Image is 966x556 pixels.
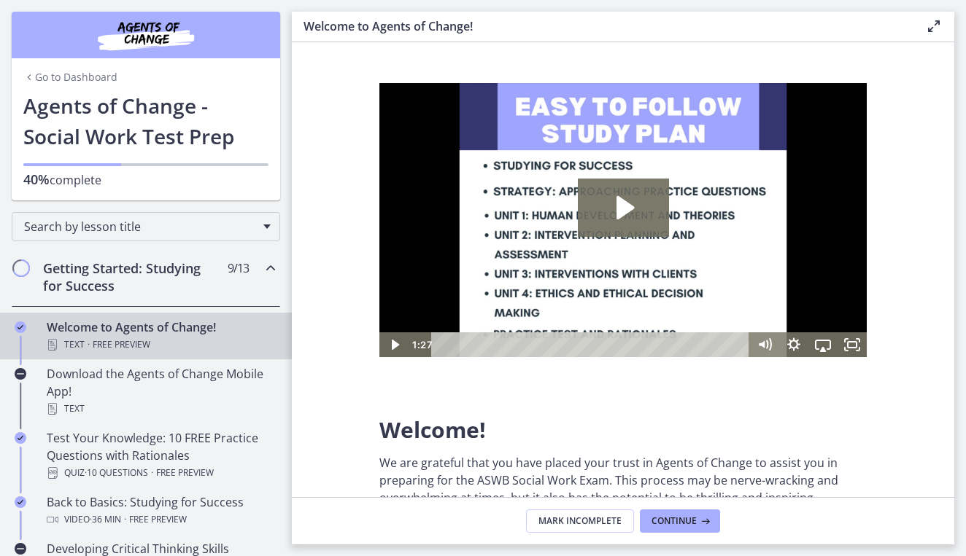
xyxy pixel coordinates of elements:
div: Search by lesson title [12,212,280,241]
span: Mark Incomplete [538,515,622,527]
button: Show settings menu [400,249,429,274]
button: Airplay [429,249,458,274]
div: Download the Agents of Change Mobile App! [47,365,274,418]
h1: Agents of Change - Social Work Test Prep [23,90,268,152]
button: Mute [371,249,400,274]
div: Quiz [47,464,274,482]
i: Completed [15,496,26,508]
img: Agents of Change Social Work Test Prep [58,17,233,52]
span: Free preview [93,336,150,353]
i: Completed [15,543,26,555]
button: Play Video: c1o6hcmjueu5qasqsu00.mp4 [198,95,290,154]
i: Completed [15,432,26,444]
a: Go to Dashboard [23,70,117,85]
span: Free preview [156,464,214,482]
span: · 36 min [90,511,121,528]
div: Playbar [63,249,363,274]
span: 9 / 13 [228,259,249,277]
span: Continue [652,515,697,527]
span: Search by lesson title [24,219,256,235]
button: Fullscreen [458,249,487,274]
p: complete [23,171,268,189]
span: · [124,511,126,528]
button: Continue [640,509,720,533]
span: · 10 Questions [85,464,148,482]
div: Text [47,400,274,418]
span: 40% [23,171,50,188]
span: · [151,464,153,482]
div: Video [47,511,274,528]
div: Test Your Knowledge: 10 FREE Practice Questions with Rationales [47,429,274,482]
button: Mark Incomplete [526,509,634,533]
span: Welcome! [379,415,486,445]
p: We are grateful that you have placed your trust in Agents of Change to assist you in preparing fo... [379,454,867,506]
div: Back to Basics: Studying for Success [47,493,274,528]
div: Text [47,336,274,353]
h2: Getting Started: Studying for Success [43,259,221,294]
span: · [88,336,90,353]
h3: Welcome to Agents of Change! [304,17,902,35]
div: Welcome to Agents of Change! [47,318,274,353]
span: Free preview [129,511,187,528]
i: Completed [15,321,26,333]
